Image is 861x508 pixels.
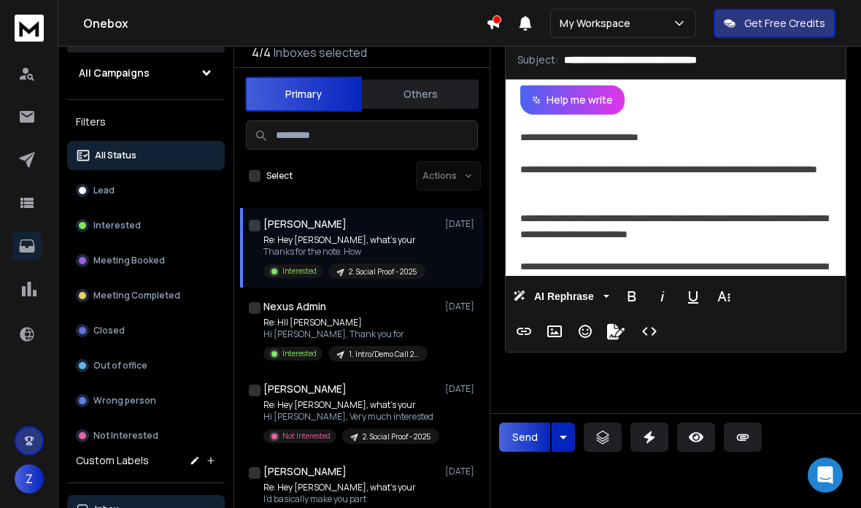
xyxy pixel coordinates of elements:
button: Italic (Ctrl+I) [649,282,676,311]
h1: All Campaigns [79,66,150,80]
h3: Filters [67,112,225,132]
h1: [PERSON_NAME] [263,464,347,479]
button: Insert Link (Ctrl+K) [510,317,538,346]
button: Not Interested [67,421,225,450]
p: My Workspace [560,16,636,31]
p: Hi [PERSON_NAME], Very much interested [263,411,439,423]
button: All Status [67,141,225,170]
button: Code View [636,317,663,346]
h1: Nexus Admin [263,299,326,314]
button: Bold (Ctrl+B) [618,282,646,311]
h3: Inboxes selected [274,44,367,61]
div: Open Intercom Messenger [808,458,843,493]
button: Signature [602,317,630,346]
p: Hi [PERSON_NAME], Thank you for [263,328,428,340]
h1: [PERSON_NAME] [263,382,347,396]
p: Re: HII [PERSON_NAME] [263,317,428,328]
p: Not Interested [282,431,331,442]
p: 1. Intro/Demo Call 2025 [349,349,419,360]
p: [DATE] [445,301,478,312]
p: Interested [282,348,317,359]
p: [DATE] [445,218,478,230]
p: 2. Social Proof - 2025 [363,431,430,442]
label: Select [266,170,293,182]
button: Help me write [520,85,625,115]
p: Meeting Completed [93,290,180,301]
p: Wrong person [93,395,156,407]
button: Z [15,464,44,493]
img: logo [15,15,44,42]
p: Subject: [517,53,558,67]
p: I’d basically make you part [263,493,425,505]
button: Send [499,423,550,452]
p: [DATE] [445,466,478,477]
p: Re: Hey [PERSON_NAME], what's your [263,482,425,493]
p: Re: Hey [PERSON_NAME], what's your [263,234,425,246]
button: Meeting Booked [67,246,225,275]
button: Interested [67,211,225,240]
p: Interested [282,266,317,277]
p: Meeting Booked [93,255,165,266]
button: Out of office [67,351,225,380]
p: Get Free Credits [744,16,825,31]
button: AI Rephrase [510,282,612,311]
p: Thanks for the note. How [263,246,425,258]
p: Not Interested [93,430,158,442]
p: Closed [93,325,125,336]
p: Out of office [93,360,147,372]
button: Primary [245,77,362,112]
button: Others [362,78,479,110]
button: All Campaigns [67,58,225,88]
span: AI Rephrase [531,290,597,303]
button: Closed [67,316,225,345]
h1: Onebox [83,15,486,32]
button: Wrong person [67,386,225,415]
p: Re: Hey [PERSON_NAME], what's your [263,399,439,411]
button: More Text [710,282,738,311]
button: Insert Image (Ctrl+P) [541,317,568,346]
button: Meeting Completed [67,281,225,310]
h1: [PERSON_NAME] [263,217,347,231]
button: Underline (Ctrl+U) [679,282,707,311]
p: [DATE] [445,383,478,395]
p: Interested [93,220,141,231]
p: 2. Social Proof - 2025 [349,266,417,277]
span: 4 / 4 [252,44,271,61]
button: Get Free Credits [714,9,835,38]
p: All Status [95,150,136,161]
button: Lead [67,176,225,205]
button: Emoticons [571,317,599,346]
h3: Custom Labels [76,453,149,468]
p: Lead [93,185,115,196]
